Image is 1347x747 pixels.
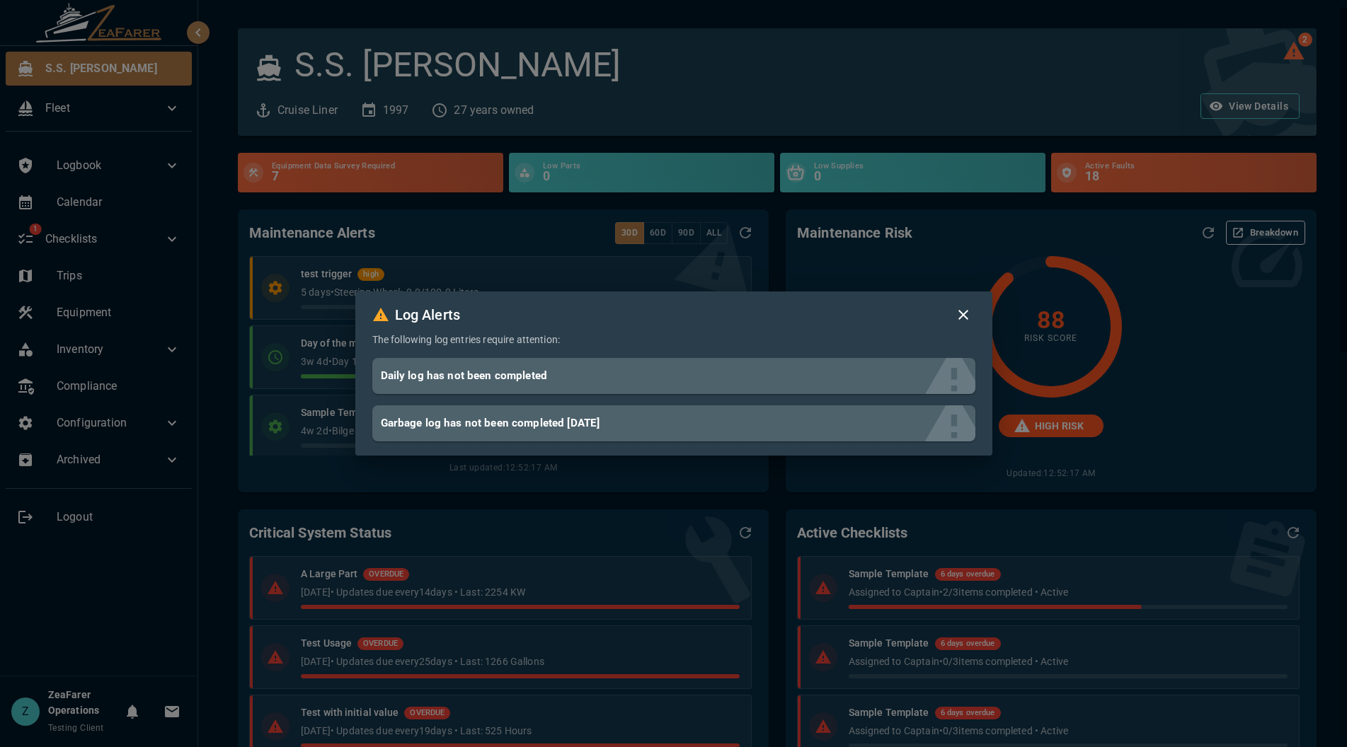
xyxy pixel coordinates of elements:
[381,366,956,386] h6: Daily log has not been completed
[395,303,461,326] h6: Log Alerts
[372,405,975,441] button: Garbage log has not been completed [DATE]
[372,358,975,394] button: Daily log has not been completed
[381,414,956,433] h6: Garbage log has not been completed [DATE]
[372,332,975,347] p: The following log entries require attention:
